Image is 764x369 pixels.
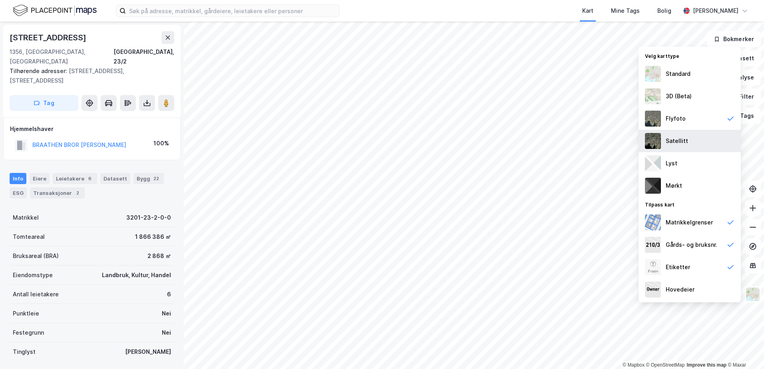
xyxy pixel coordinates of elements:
[666,91,692,101] div: 3D (Beta)
[53,173,97,184] div: Leietakere
[10,31,88,44] div: [STREET_ADDRESS]
[724,331,764,369] div: Kontrollprogram for chat
[666,285,694,294] div: Hovedeier
[13,4,97,18] img: logo.f888ab2527a4732fd821a326f86c7f29.svg
[645,133,661,149] img: 9k=
[666,136,688,146] div: Satellitt
[645,155,661,171] img: luj3wr1y2y3+OchiMxRmMxRlscgabnMEmZ7DJGWxyBpucwSZnsMkZbHIGm5zBJmewyRlscgabnMEmZ7DJGWxyBpucwSZnsMkZ...
[645,259,661,275] img: Z
[724,331,764,369] iframe: Chat Widget
[645,111,661,127] img: Z
[133,173,164,184] div: Bygg
[13,251,59,261] div: Bruksareal (BRA)
[639,48,741,63] div: Velg karttype
[611,6,640,16] div: Mine Tags
[13,290,59,299] div: Antall leietakere
[100,173,130,184] div: Datasett
[153,139,169,148] div: 100%
[666,262,690,272] div: Etiketter
[10,66,168,85] div: [STREET_ADDRESS], [STREET_ADDRESS]
[135,232,171,242] div: 1 866 386 ㎡
[693,6,738,16] div: [PERSON_NAME]
[666,181,682,190] div: Mørkt
[722,89,761,105] button: Filter
[724,108,761,124] button: Tags
[13,213,39,222] div: Matrikkel
[645,178,661,194] img: nCdM7BzjoCAAAAAElFTkSuQmCC
[666,114,686,123] div: Flyfoto
[687,362,726,368] a: Improve this map
[125,347,171,357] div: [PERSON_NAME]
[74,189,82,197] div: 2
[86,175,94,183] div: 6
[102,270,171,280] div: Landbruk, Kultur, Handel
[745,287,760,302] img: Z
[13,232,45,242] div: Tomteareal
[10,67,69,74] span: Tilhørende adresser:
[13,328,44,337] div: Festegrunn
[582,6,593,16] div: Kart
[10,187,27,198] div: ESG
[126,213,171,222] div: 3201-23-2-0-0
[646,362,685,368] a: OpenStreetMap
[10,47,113,66] div: 1356, [GEOGRAPHIC_DATA], [GEOGRAPHIC_DATA]
[666,69,690,79] div: Standard
[645,237,661,253] img: cadastreKeys.547ab17ec502f5a4ef2b.jpeg
[162,328,171,337] div: Nei
[10,173,26,184] div: Info
[645,214,661,230] img: cadastreBorders.cfe08de4b5ddd52a10de.jpeg
[666,159,677,168] div: Lyst
[707,31,761,47] button: Bokmerker
[645,66,661,82] img: Z
[147,251,171,261] div: 2 868 ㎡
[30,187,85,198] div: Transaksjoner
[645,282,661,298] img: majorOwner.b5e170eddb5c04bfeeff.jpeg
[10,124,174,134] div: Hjemmelshaver
[152,175,161,183] div: 22
[13,270,53,280] div: Eiendomstype
[623,362,645,368] a: Mapbox
[167,290,171,299] div: 6
[113,47,174,66] div: [GEOGRAPHIC_DATA], 23/2
[657,6,671,16] div: Bolig
[30,173,50,184] div: Eiere
[13,309,39,318] div: Punktleie
[645,88,661,104] img: Z
[13,347,36,357] div: Tinglyst
[10,95,78,111] button: Tag
[666,218,713,227] div: Matrikkelgrenser
[666,240,717,250] div: Gårds- og bruksnr.
[126,5,339,17] input: Søk på adresse, matrikkel, gårdeiere, leietakere eller personer
[162,309,171,318] div: Nei
[639,197,741,211] div: Tilpass kart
